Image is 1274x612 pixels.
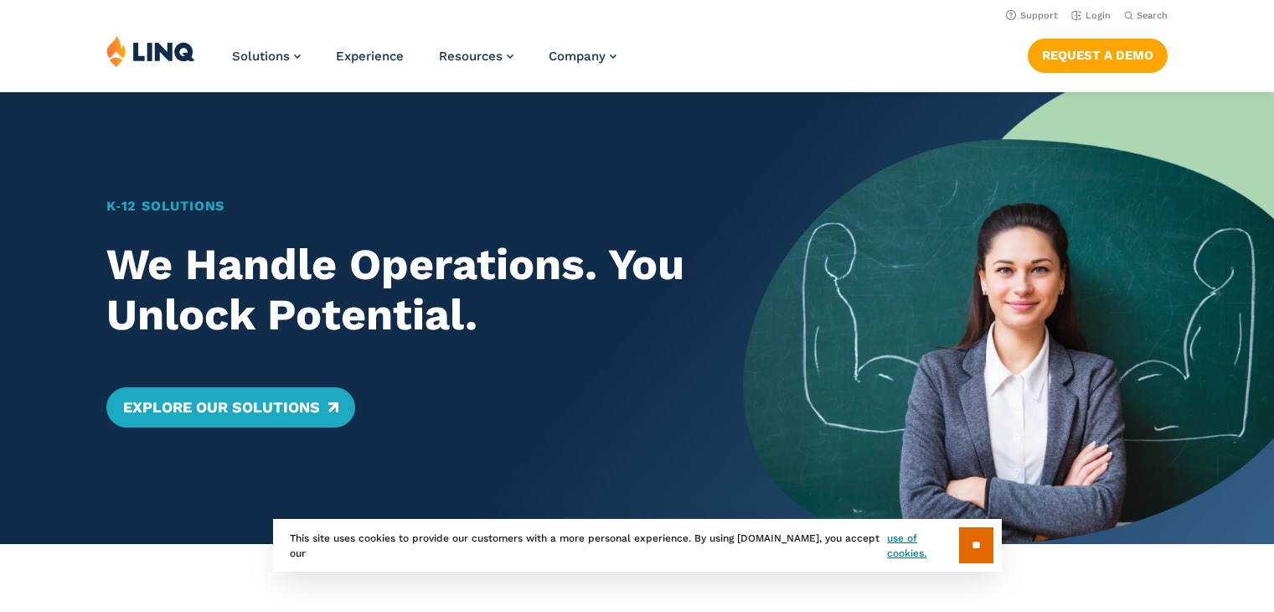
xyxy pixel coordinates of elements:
[549,49,616,64] a: Company
[106,35,195,67] img: LINQ | K‑12 Software
[1028,39,1168,72] a: Request a Demo
[549,49,606,64] span: Company
[743,92,1274,544] img: Home Banner
[232,49,290,64] span: Solutions
[439,49,513,64] a: Resources
[232,35,616,91] nav: Primary Navigation
[1071,10,1111,21] a: Login
[1137,10,1168,21] span: Search
[232,49,301,64] a: Solutions
[1006,10,1058,21] a: Support
[1124,9,1168,22] button: Open Search Bar
[106,240,692,340] h2: We Handle Operations. You Unlock Potential.
[1028,35,1168,72] nav: Button Navigation
[106,387,355,428] a: Explore Our Solutions
[887,531,958,561] a: use of cookies.
[273,519,1002,572] div: This site uses cookies to provide our customers with a more personal experience. By using [DOMAIN...
[106,196,692,216] h1: K‑12 Solutions
[336,49,404,64] a: Experience
[439,49,503,64] span: Resources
